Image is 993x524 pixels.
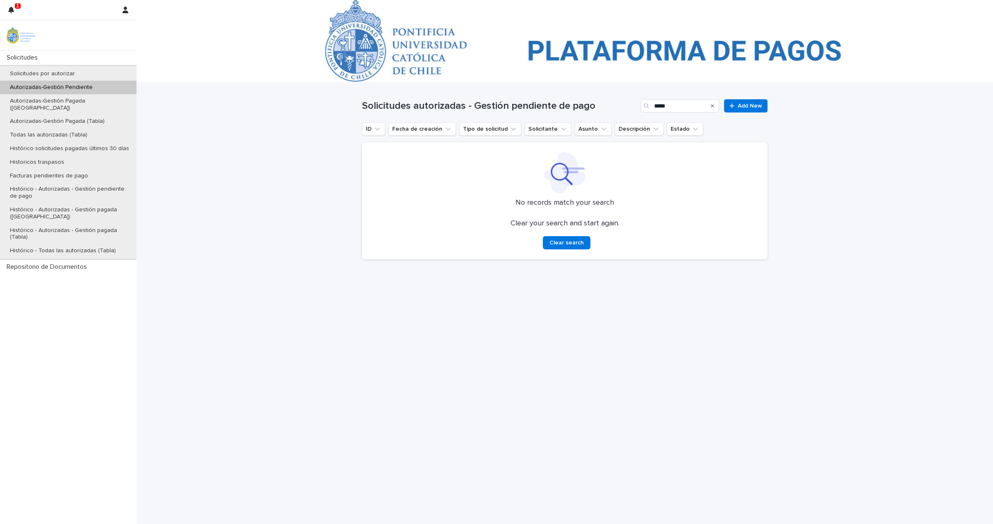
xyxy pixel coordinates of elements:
p: Histórico solicitudes pagadas últimos 30 días [3,145,136,152]
p: Autorizadas-Gestión Pendiente [3,84,99,91]
p: Solicitudes [3,54,44,62]
button: Estado [667,122,703,136]
p: 1 [16,3,19,9]
a: Add New [724,99,768,112]
p: Solicitudes por autorizar [3,70,82,77]
p: Histórico - Todas las autorizadas (Tabla) [3,247,122,254]
p: Autorizadas-Gestión Pagada (Tabla) [3,118,111,125]
button: Tipo de solicitud [459,122,521,136]
p: No records match your search [372,199,758,208]
p: Facturas pendientes de pago [3,172,95,179]
p: Historicos traspasos [3,159,71,166]
p: Histórico - Autorizadas - Gestión pagada (Tabla) [3,227,137,241]
h1: Solicitudes autorizadas - Gestión pendiente de pago [362,100,637,112]
button: Descripción [615,122,664,136]
p: Clear your search and start again. [511,219,619,228]
p: Repositorio de Documentos [3,263,94,271]
button: Fecha de creación [389,122,456,136]
span: Clear search [549,240,584,246]
img: iqsleoUpQLaG7yz5l0jK [7,27,35,43]
span: Add New [738,103,762,109]
button: Clear search [543,236,590,249]
p: Histórico - Autorizadas - Gestión pendiente de pago [3,186,137,200]
a: Solicitudes [362,2,392,11]
button: ID [362,122,385,136]
p: Todas las autorizadas (Tabla) [3,132,94,139]
input: Search [640,99,719,112]
p: Histórico - Autorizadas - Gestión pagada ([GEOGRAPHIC_DATA]) [3,206,137,220]
div: 1 [8,5,19,20]
button: Solicitante [525,122,571,136]
p: Autorizadas-Gestión Pagada ([GEOGRAPHIC_DATA]) [3,98,137,112]
p: Autorizadas-Gestión Pendiente [401,2,487,11]
button: Asunto [575,122,612,136]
